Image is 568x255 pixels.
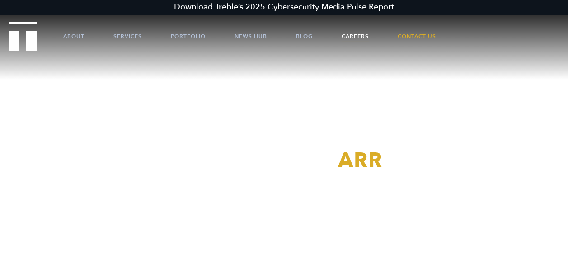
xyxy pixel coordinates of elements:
img: Treble logo [9,22,37,51]
a: Contact Us [398,23,436,50]
a: Careers [342,23,369,50]
a: News Hub [235,23,267,50]
a: Blog [296,23,313,50]
a: About [63,23,84,50]
a: Services [113,23,142,50]
a: Portfolio [171,23,206,50]
span: ARR [338,146,383,175]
